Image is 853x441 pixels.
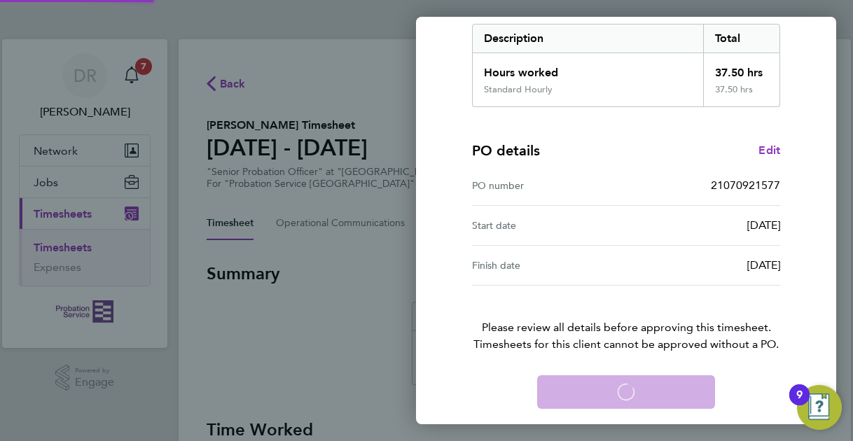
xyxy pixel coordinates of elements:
[711,178,780,192] span: 21070921577
[626,257,780,274] div: [DATE]
[472,257,626,274] div: Finish date
[703,84,780,106] div: 37.50 hrs
[472,177,626,194] div: PO number
[484,84,553,95] div: Standard Hourly
[703,24,780,52] div: Total
[796,395,803,413] div: 9
[758,142,780,159] a: Edit
[455,336,797,353] span: Timesheets for this client cannot be approved without a PO.
[473,53,703,84] div: Hours worked
[797,385,842,430] button: Open Resource Center, 9 new notifications
[473,24,703,52] div: Description
[472,217,626,234] div: Start date
[758,143,780,157] span: Edit
[626,217,780,234] div: [DATE]
[472,24,780,107] div: Summary of 22 - 28 Sep 2025
[703,53,780,84] div: 37.50 hrs
[472,141,540,160] h4: PO details
[455,286,797,353] p: Please review all details before approving this timesheet.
